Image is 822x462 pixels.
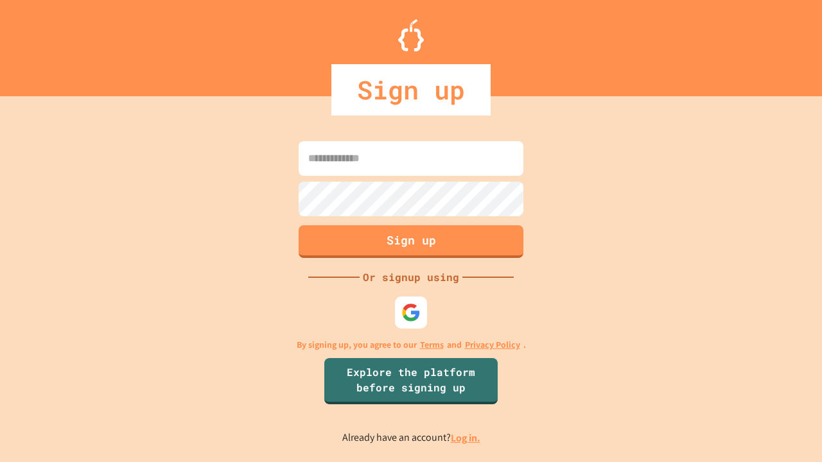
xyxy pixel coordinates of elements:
[324,358,498,404] a: Explore the platform before signing up
[297,338,526,352] p: By signing up, you agree to our and .
[398,19,424,51] img: Logo.svg
[451,431,480,445] a: Log in.
[420,338,444,352] a: Terms
[299,225,523,258] button: Sign up
[360,269,462,285] div: Or signup using
[331,64,491,116] div: Sign up
[342,430,480,446] p: Already have an account?
[465,338,520,352] a: Privacy Policy
[401,303,421,322] img: google-icon.svg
